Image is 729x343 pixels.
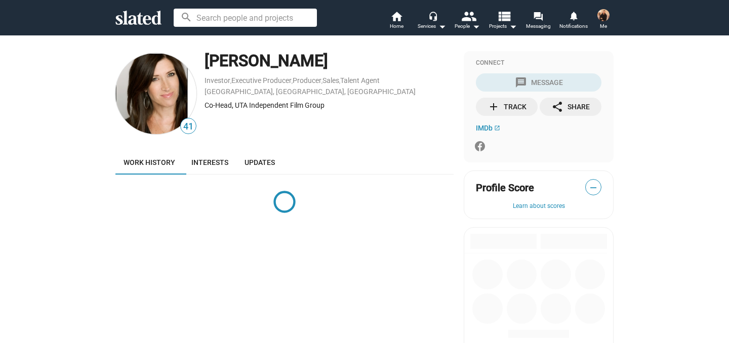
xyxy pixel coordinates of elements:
[183,150,236,175] a: Interests
[586,181,601,194] span: —
[418,20,446,32] div: Services
[205,76,230,84] a: Investor
[191,158,228,166] span: Interests
[507,20,519,32] mat-icon: arrow_drop_down
[450,10,485,32] button: People
[533,11,543,21] mat-icon: forum
[455,20,480,32] div: People
[515,76,527,89] mat-icon: message
[476,124,500,132] a: IMDb
[124,158,175,166] span: Work history
[526,20,551,32] span: Messaging
[236,150,283,175] a: Updates
[390,10,402,22] mat-icon: home
[551,98,590,116] div: Share
[485,10,520,32] button: Projects
[494,125,500,131] mat-icon: open_in_new
[321,78,322,84] span: ,
[520,10,556,32] a: Messaging
[181,120,196,134] span: 41
[231,76,292,84] a: Executive Producer
[115,150,183,175] a: Work history
[476,181,534,195] span: Profile Score
[230,78,231,84] span: ,
[476,59,601,67] div: Connect
[476,98,538,116] button: Track
[597,9,610,21] img: Jihong Li
[115,53,196,134] img: Rena Ronson
[488,98,526,116] div: Track
[556,10,591,32] a: Notifications
[322,76,339,84] a: Sales
[292,78,293,84] span: ,
[414,10,450,32] button: Services
[559,20,588,32] span: Notifications
[489,20,517,32] span: Projects
[569,11,578,20] mat-icon: notifications
[600,20,607,32] span: Me
[339,78,340,84] span: ,
[476,202,601,210] button: Learn about scores
[340,76,380,84] a: Talent Agent
[540,98,601,116] button: Share
[293,76,321,84] a: Producer
[245,158,275,166] span: Updates
[205,101,454,110] div: Co-Head, UTA Independent Film Group
[551,101,563,113] mat-icon: share
[174,9,317,27] input: Search people and projects
[428,11,437,20] mat-icon: headset_mic
[497,9,511,23] mat-icon: view_list
[379,10,414,32] a: Home
[390,20,403,32] span: Home
[205,50,454,72] div: [PERSON_NAME]
[461,9,476,23] mat-icon: people
[205,88,416,96] a: [GEOGRAPHIC_DATA], [GEOGRAPHIC_DATA], [GEOGRAPHIC_DATA]
[591,7,616,33] button: Jihong LiMe
[515,73,563,92] div: Message
[470,20,482,32] mat-icon: arrow_drop_down
[476,124,493,132] span: IMDb
[488,101,500,113] mat-icon: add
[436,20,448,32] mat-icon: arrow_drop_down
[476,73,601,92] button: Message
